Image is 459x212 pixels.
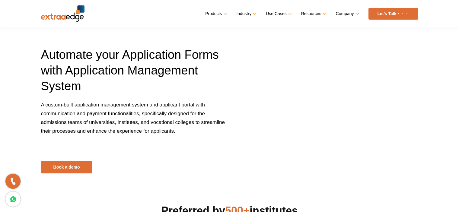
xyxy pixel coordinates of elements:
a: Industry [236,9,255,18]
a: Company [336,9,358,18]
a: Products [205,9,226,18]
a: Resources [301,9,325,18]
a: Let’s Talk [368,8,418,20]
a: Use Cases [266,9,290,18]
p: A custom-built application management system and applicant portal with communication and payment ... [41,100,225,144]
span: Automate your Application Forms with Application Management System [41,48,219,93]
a: Book a demo [41,161,92,173]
